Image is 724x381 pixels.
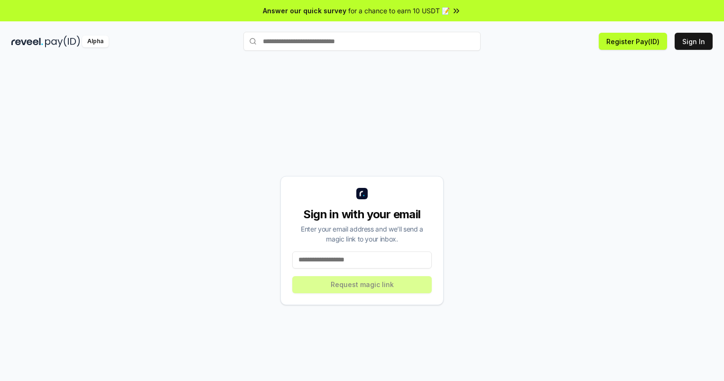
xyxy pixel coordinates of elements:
div: Alpha [82,36,109,47]
img: logo_small [356,188,368,199]
span: for a chance to earn 10 USDT 📝 [348,6,450,16]
span: Answer our quick survey [263,6,346,16]
img: pay_id [45,36,80,47]
button: Sign In [675,33,713,50]
button: Register Pay(ID) [599,33,667,50]
div: Sign in with your email [292,207,432,222]
div: Enter your email address and we’ll send a magic link to your inbox. [292,224,432,244]
img: reveel_dark [11,36,43,47]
